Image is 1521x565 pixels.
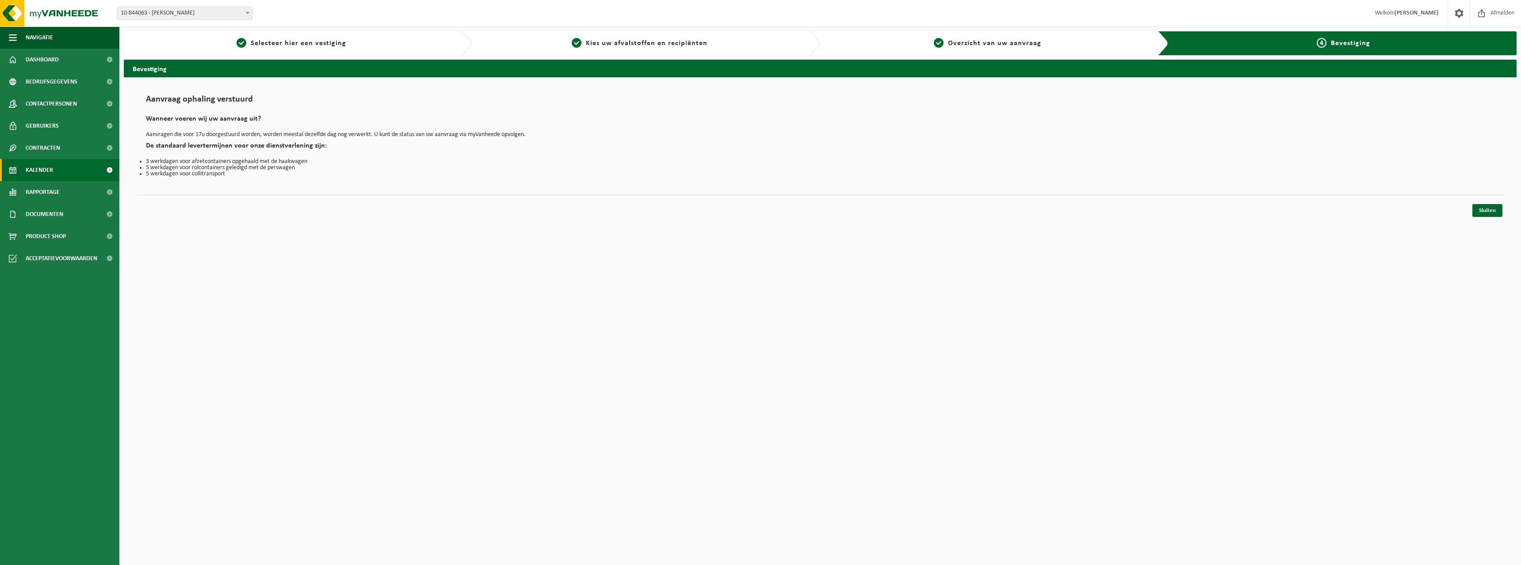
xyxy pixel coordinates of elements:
[146,165,1494,171] li: 5 werkdagen voor rolcontainers geledigd met de perswagen
[572,38,581,48] span: 2
[26,203,63,225] span: Documenten
[1331,40,1370,47] span: Bevestiging
[26,49,59,71] span: Dashboard
[26,159,53,181] span: Kalender
[146,95,1494,109] h1: Aanvraag ophaling verstuurd
[1395,10,1439,16] strong: [PERSON_NAME]
[948,40,1041,47] span: Overzicht van uw aanvraag
[1472,204,1502,217] a: Sluiten
[26,93,77,115] span: Contactpersonen
[26,181,60,203] span: Rapportage
[146,115,1494,127] h2: Wanneer voeren wij uw aanvraag uit?
[26,247,97,269] span: Acceptatievoorwaarden
[26,137,60,159] span: Contracten
[26,225,66,247] span: Product Shop
[26,71,77,93] span: Bedrijfsgegevens
[124,60,1517,77] h2: Bevestiging
[825,38,1151,49] a: 3Overzicht van uw aanvraag
[477,38,803,49] a: 2Kies uw afvalstoffen en recipiënten
[146,171,1494,177] li: 5 werkdagen voor collitransport
[128,38,455,49] a: 1Selecteer hier een vestiging
[146,159,1494,165] li: 3 werkdagen voor afzetcontainers opgehaald met de haakwagen
[237,38,246,48] span: 1
[117,7,252,20] span: 10-844063 - DE SMEDT GERRY - LEBBEKE
[1317,38,1326,48] span: 4
[586,40,707,47] span: Kies uw afvalstoffen en recipiënten
[251,40,346,47] span: Selecteer hier een vestiging
[26,27,53,49] span: Navigatie
[934,38,944,48] span: 3
[146,142,1494,154] h2: De standaard levertermijnen voor onze dienstverlening zijn:
[146,132,1494,138] p: Aanvragen die voor 17u doorgestuurd worden, worden meestal dezelfde dag nog verwerkt. U kunt de s...
[26,115,59,137] span: Gebruikers
[117,7,252,19] span: 10-844063 - DE SMEDT GERRY - LEBBEKE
